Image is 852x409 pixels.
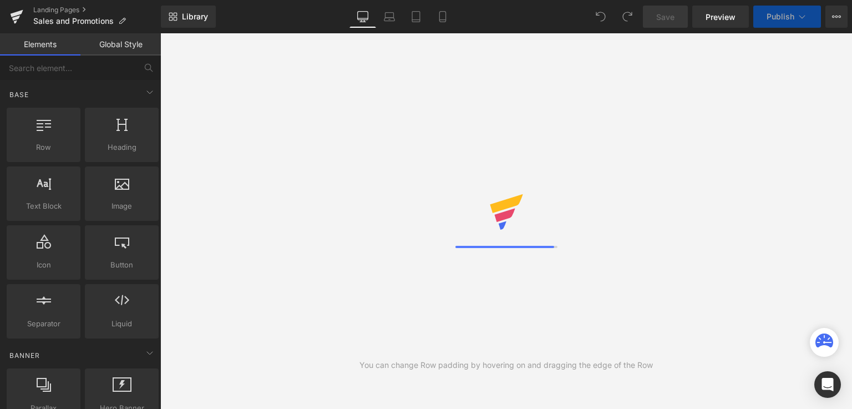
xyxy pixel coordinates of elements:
a: Global Style [80,33,161,55]
span: Row [10,142,77,153]
a: Laptop [376,6,403,28]
span: Preview [706,11,736,23]
button: More [825,6,848,28]
a: Tablet [403,6,429,28]
span: Save [656,11,674,23]
span: Sales and Promotions [33,17,114,26]
a: Preview [692,6,749,28]
a: Mobile [429,6,456,28]
div: You can change Row padding by hovering on and dragging the edge of the Row [359,359,653,371]
span: Text Block [10,200,77,212]
span: Publish [767,12,794,21]
button: Undo [590,6,612,28]
span: Base [8,89,30,100]
span: Separator [10,318,77,330]
span: Liquid [88,318,155,330]
span: Banner [8,350,41,361]
button: Publish [753,6,821,28]
span: Heading [88,142,155,153]
div: Open Intercom Messenger [814,371,841,398]
a: Desktop [349,6,376,28]
span: Button [88,259,155,271]
button: Redo [616,6,638,28]
a: New Library [161,6,216,28]
span: Image [88,200,155,212]
span: Library [182,12,208,22]
span: Icon [10,259,77,271]
a: Landing Pages [33,6,161,14]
